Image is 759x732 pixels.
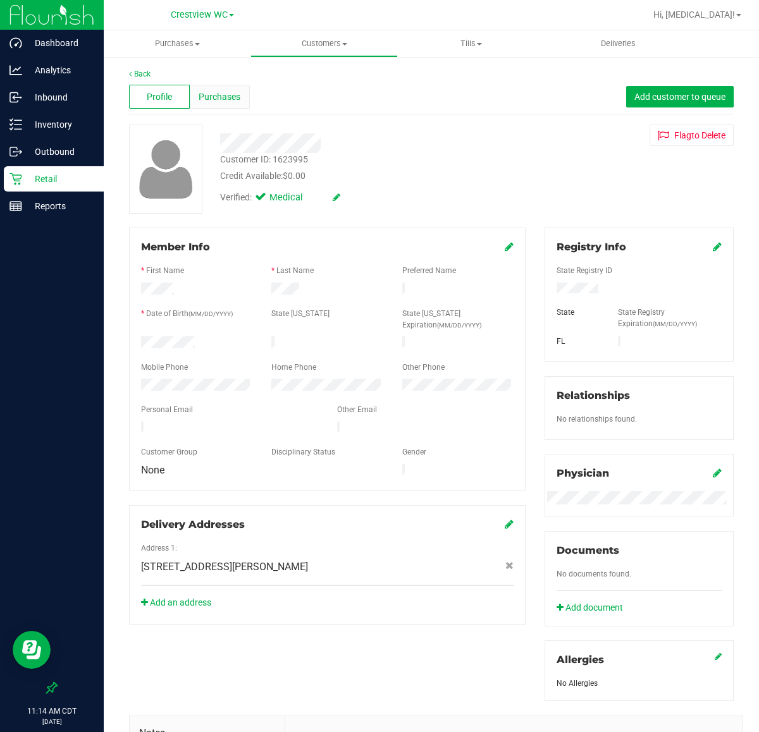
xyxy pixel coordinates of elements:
img: user-icon.png [133,137,199,202]
label: First Name [146,265,184,276]
inline-svg: Retail [9,173,22,185]
div: Credit Available: [220,169,513,183]
p: [DATE] [6,717,98,726]
span: None [141,464,164,476]
span: No documents found. [557,570,631,578]
inline-svg: Analytics [9,64,22,76]
p: Analytics [22,63,98,78]
p: Reports [22,198,98,214]
p: Outbound [22,144,98,159]
inline-svg: Dashboard [9,37,22,49]
label: Date of Birth [146,308,233,319]
span: Registry Info [557,241,626,253]
label: Other Email [337,404,377,415]
span: Profile [147,90,172,104]
label: State Registry Expiration [618,307,722,329]
span: (MM/DD/YYYY) [188,310,233,317]
div: Customer ID: 1623995 [220,153,308,166]
a: Add an address [141,597,211,607]
inline-svg: Inbound [9,91,22,104]
iframe: Resource center [13,631,51,669]
a: Tills [398,30,545,57]
label: Pin the sidebar to full width on large screens [46,681,58,694]
p: Dashboard [22,35,98,51]
a: Purchases [104,30,250,57]
button: Flagto Delete [650,125,734,146]
label: State [US_STATE] [271,308,330,319]
a: Add document [557,601,629,614]
inline-svg: Outbound [9,145,22,158]
span: Purchases [104,38,250,49]
a: Back [129,70,151,78]
label: Personal Email [141,404,193,415]
span: Crestview WC [171,9,228,20]
inline-svg: Inventory [9,118,22,131]
span: Tills [398,38,544,49]
span: Physician [557,467,609,479]
span: Delivery Addresses [141,518,245,530]
label: Last Name [276,265,314,276]
span: Customers [251,38,397,49]
label: Home Phone [271,362,316,373]
span: Medical [269,191,320,205]
p: Inbound [22,90,98,105]
div: FL [547,336,608,347]
label: Gender [402,446,426,458]
span: Add customer to queue [634,92,725,102]
span: Relationships [557,389,630,401]
span: [STREET_ADDRESS][PERSON_NAME] [141,559,308,575]
span: Deliveries [584,38,653,49]
span: (MM/DD/YYYY) [653,320,697,327]
label: State [US_STATE] Expiration [402,308,514,331]
button: Add customer to queue [626,86,734,107]
span: (MM/DD/YYYY) [437,322,481,329]
p: 11:14 AM CDT [6,705,98,717]
span: Member Info [141,241,210,253]
span: Purchases [199,90,240,104]
label: Disciplinary Status [271,446,335,458]
a: Customers [250,30,397,57]
div: No Allergies [557,678,722,689]
label: Customer Group [141,446,197,458]
span: Hi, [MEDICAL_DATA]! [653,9,735,20]
span: Documents [557,544,619,556]
label: Preferred Name [402,265,456,276]
span: $0.00 [283,171,305,181]
label: Address 1: [141,542,177,554]
span: Allergies [557,654,604,666]
label: Other Phone [402,362,445,373]
a: Deliveries [545,30,691,57]
inline-svg: Reports [9,200,22,212]
label: State Registry ID [557,265,612,276]
p: Retail [22,171,98,186]
div: State [547,307,608,318]
p: Inventory [22,117,98,132]
label: No relationships found. [557,413,637,425]
label: Mobile Phone [141,362,188,373]
div: Verified: [220,191,340,205]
